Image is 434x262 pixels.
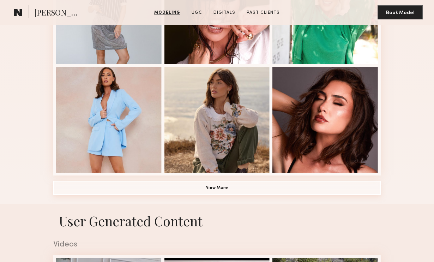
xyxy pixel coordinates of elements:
a: Modeling [151,10,183,16]
a: UGC [189,10,205,16]
button: View More [53,181,381,195]
div: Videos [53,240,381,249]
a: Digitals [211,10,238,16]
button: Book Model [378,5,423,19]
a: Book Model [378,9,423,15]
a: Past Clients [244,10,283,16]
h1: User Generated Content [48,212,386,230]
span: [PERSON_NAME] [34,7,83,19]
